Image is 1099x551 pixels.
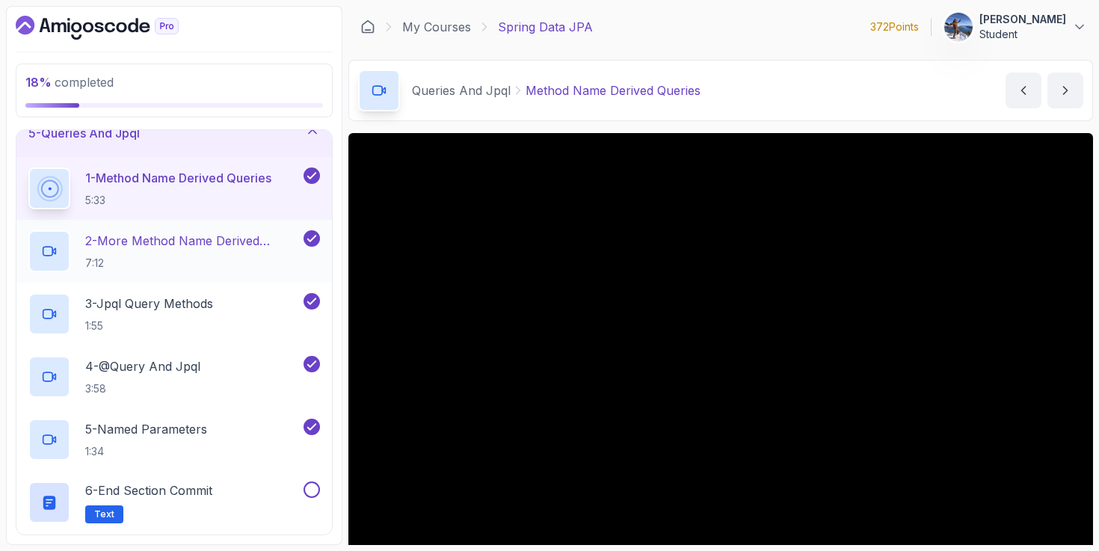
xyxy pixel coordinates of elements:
button: 6-End Section CommitText [28,481,320,523]
p: 3 - Jpql Query Methods [85,295,213,313]
a: Dashboard [16,16,213,40]
p: 1:34 [85,444,207,459]
p: 1 - Method Name Derived Queries [85,169,271,187]
span: 18 % [25,75,52,90]
p: 4 - @Query And Jpql [85,357,200,375]
button: 4-@Query And Jpql3:58 [28,356,320,398]
p: 1:55 [85,318,213,333]
p: Method Name Derived Queries [526,81,701,99]
p: 5 - Named Parameters [85,420,207,438]
button: previous content [1006,73,1041,108]
button: 2-More Method Name Derived Queries7:12 [28,230,320,272]
button: 1-Method Name Derived Queries5:33 [28,167,320,209]
a: My Courses [402,18,471,36]
button: 3-Jpql Query Methods1:55 [28,293,320,335]
p: 2 - More Method Name Derived Queries [85,232,301,250]
p: 372 Points [870,19,919,34]
span: Text [94,508,114,520]
img: user profile image [944,13,973,41]
span: completed [25,75,114,90]
h3: 5 - Queries And Jpql [28,124,140,142]
p: 7:12 [85,256,301,271]
button: next content [1047,73,1083,108]
p: [PERSON_NAME] [979,12,1066,27]
a: Dashboard [360,19,375,34]
button: 5-Queries And Jpql [16,109,332,157]
p: 5:33 [85,193,271,208]
p: Student [979,27,1066,42]
p: 6 - End Section Commit [85,481,212,499]
p: Spring Data JPA [498,18,593,36]
p: 3:58 [85,381,200,396]
p: Queries And Jpql [412,81,511,99]
button: user profile image[PERSON_NAME]Student [943,12,1087,42]
button: 5-Named Parameters1:34 [28,419,320,461]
